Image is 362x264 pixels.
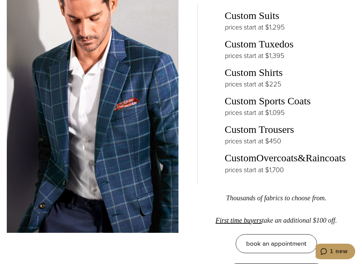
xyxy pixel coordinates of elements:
[225,79,356,89] p: prices start at $225
[225,164,356,175] p: prices start at $1,700
[236,234,317,253] a: book an appointment
[197,212,356,229] p: take an additional $100 off.
[216,217,262,224] a: First time buyers
[225,67,283,78] a: Custom Shirts
[225,124,294,135] a: Custom Trousers
[225,50,356,61] p: prices start at $1,395
[225,95,311,107] a: Custom Sports Coats
[305,152,346,164] a: Raincoats
[246,239,306,248] span: book an appointment
[225,38,294,50] a: Custom Tuxedos
[256,152,298,164] a: Overcoats
[225,152,356,164] h3: Custom &
[225,10,279,21] a: Custom Suits
[225,136,356,146] p: prices start at $450
[197,189,356,206] p: Thousands of fabrics to choose from.
[316,244,355,261] iframe: Opens a widget where you can chat to one of our agents
[225,22,356,33] p: prices start at $1,295
[225,107,356,118] p: prices start at $1,095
